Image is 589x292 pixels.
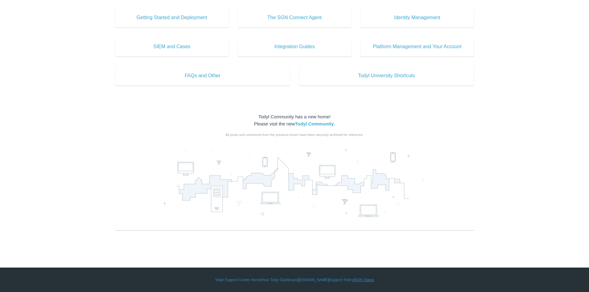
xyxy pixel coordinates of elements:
a: Support Policy [330,277,353,283]
a: FAQs and Other [115,66,290,86]
a: Platform Management and Your Account [361,37,474,57]
span: Platform Management and Your Account [370,43,465,50]
span: Identity Management [370,14,465,21]
span: Getting Started and Deployment [125,14,220,21]
div: | | | | [115,277,474,283]
span: Integration Guides [247,43,342,50]
span: SIEM and Cases [125,43,220,50]
a: [DOMAIN_NAME] [299,277,329,283]
span: FAQs and Other [125,72,281,79]
a: SGN Status [355,277,374,283]
span: Todyl University Shortcuts [309,72,465,79]
a: Getting Started and Deployment [115,8,229,28]
a: Todyl University Shortcuts [299,66,474,86]
a: Todyl Community [295,121,334,126]
span: The SGN Connect Agent [247,14,342,21]
a: Integration Guides [238,37,351,57]
a: SIEM and Cases [115,37,229,57]
a: Todyl Support Center Home [215,277,261,283]
a: The SGN Connect Agent [238,8,351,28]
div: All posts and comments from the previous forum have been securely archived for reference. [115,132,474,138]
a: Your Todyl Dashboard [262,277,298,283]
div: Todyl Community has a new home! Please visit the new . [115,113,474,127]
a: Identity Management [361,8,474,28]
